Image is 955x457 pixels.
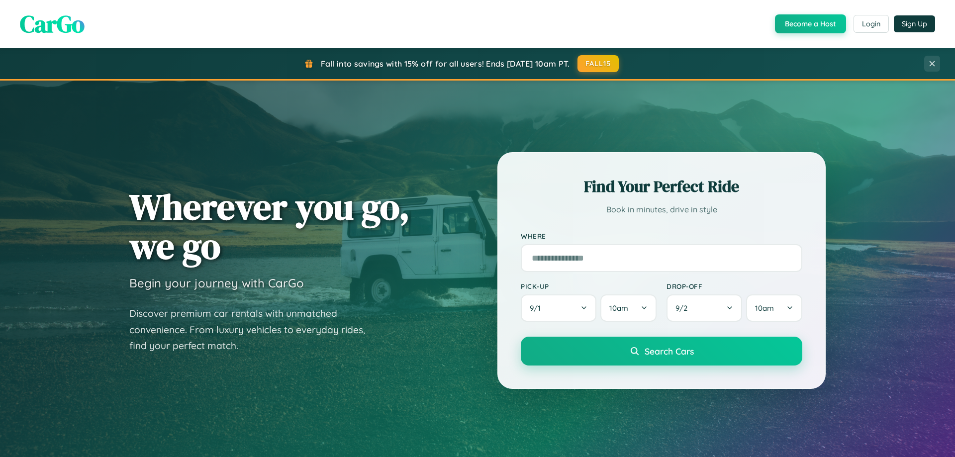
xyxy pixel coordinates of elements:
[530,303,546,313] span: 9 / 1
[521,294,596,322] button: 9/1
[675,303,692,313] span: 9 / 2
[775,14,846,33] button: Become a Host
[129,305,378,354] p: Discover premium car rentals with unmatched convenience. From luxury vehicles to everyday rides, ...
[667,282,802,290] label: Drop-off
[577,55,619,72] button: FALL15
[755,303,774,313] span: 10am
[521,232,802,240] label: Where
[521,202,802,217] p: Book in minutes, drive in style
[521,176,802,197] h2: Find Your Perfect Ride
[129,275,304,290] h3: Begin your journey with CarGo
[600,294,657,322] button: 10am
[667,294,742,322] button: 9/2
[521,282,657,290] label: Pick-up
[129,187,410,266] h1: Wherever you go, we go
[746,294,802,322] button: 10am
[854,15,889,33] button: Login
[645,346,694,357] span: Search Cars
[521,337,802,366] button: Search Cars
[20,7,85,40] span: CarGo
[609,303,628,313] span: 10am
[321,59,570,69] span: Fall into savings with 15% off for all users! Ends [DATE] 10am PT.
[894,15,935,32] button: Sign Up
